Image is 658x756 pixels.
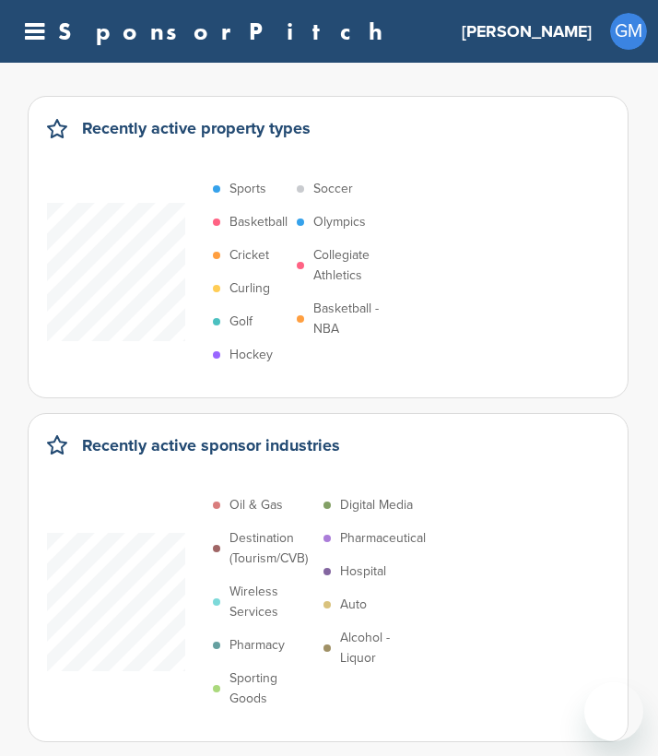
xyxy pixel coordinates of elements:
[229,179,266,199] p: Sports
[340,628,425,668] p: Alcohol - Liquor
[58,19,394,43] a: SponsorPitch
[229,528,314,569] p: Destination (Tourism/CVB)
[229,245,269,266] p: Cricket
[313,212,366,232] p: Olympics
[229,635,285,656] p: Pharmacy
[229,212,288,232] p: Basketball
[82,432,340,458] h2: Recently active sponsor industries
[462,11,592,52] a: [PERSON_NAME]
[313,179,353,199] p: Soccer
[229,582,314,622] p: Wireless Services
[610,13,647,50] a: GM
[82,115,311,141] h2: Recently active property types
[340,595,367,615] p: Auto
[313,245,398,286] p: Collegiate Athletics
[340,561,386,582] p: Hospital
[340,528,426,549] p: Pharmaceutical
[313,299,398,339] p: Basketball - NBA
[340,495,413,515] p: Digital Media
[229,345,273,365] p: Hockey
[584,682,643,741] iframe: Pulsante per aprire la finestra di messaggistica
[462,18,592,44] h3: [PERSON_NAME]
[229,668,314,709] p: Sporting Goods
[229,278,270,299] p: Curling
[229,312,253,332] p: Golf
[229,495,283,515] p: Oil & Gas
